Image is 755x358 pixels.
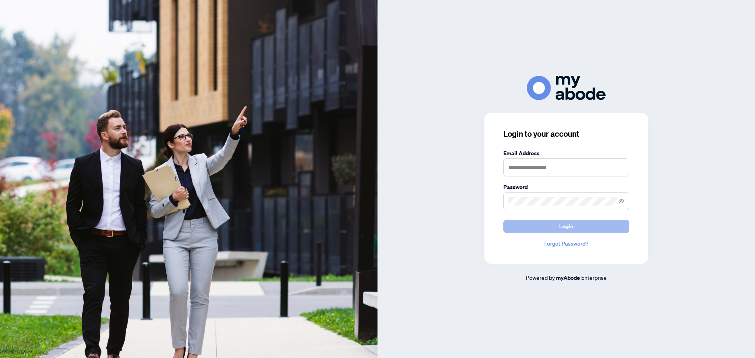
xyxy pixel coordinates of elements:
[581,274,607,281] span: Enterprise
[559,220,573,233] span: Login
[503,183,629,191] label: Password
[527,76,606,100] img: ma-logo
[503,129,629,140] h3: Login to your account
[526,274,555,281] span: Powered by
[556,274,580,282] a: myAbode
[503,220,629,233] button: Login
[503,149,629,158] label: Email Address
[619,198,624,204] span: eye-invisible
[503,239,629,248] a: Forgot Password?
